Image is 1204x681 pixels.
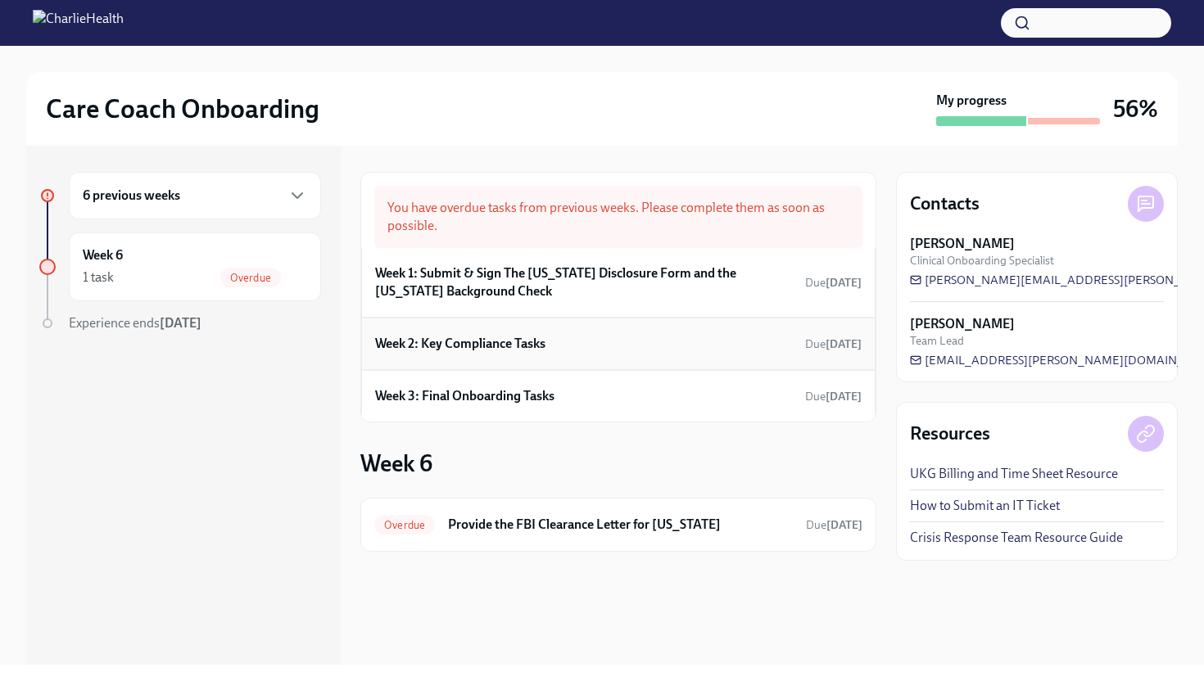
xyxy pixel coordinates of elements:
span: August 25th, 2025 09:00 [805,336,862,352]
h3: Week 6 [360,449,432,478]
h6: Week 1: Submit & Sign The [US_STATE] Disclosure Form and the [US_STATE] Background Check [375,264,799,300]
a: Week 1: Submit & Sign The [US_STATE] Disclosure Form and the [US_STATE] Background CheckDue[DATE] [375,261,862,304]
strong: [PERSON_NAME] [910,235,1015,253]
h4: Contacts [910,192,980,216]
h4: Resources [910,422,990,446]
span: Overdue [374,519,435,531]
span: Experience ends [69,315,201,331]
h6: 6 previous weeks [83,187,180,205]
span: Due [805,337,862,351]
span: Team Lead [910,333,964,349]
a: Week 3: Final Onboarding TasksDue[DATE] [375,384,862,408]
a: Week 2: Key Compliance TasksDue[DATE] [375,331,862,356]
a: UKG Billing and Time Sheet Resource [910,465,1118,483]
h2: Care Coach Onboarding [46,92,319,125]
span: August 20th, 2025 09:00 [805,275,862,291]
span: September 17th, 2025 09:00 [806,517,862,533]
span: Overdue [220,272,281,284]
h3: 56% [1113,94,1158,124]
a: Crisis Response Team Resource Guide [910,529,1123,547]
h6: Week 3: Final Onboarding Tasks [375,387,554,405]
strong: [DATE] [826,518,862,532]
div: 6 previous weeks [69,172,321,219]
strong: [DATE] [826,276,862,290]
img: CharlieHealth [33,10,124,36]
h6: Week 2: Key Compliance Tasks [375,335,545,353]
span: Due [805,390,862,404]
h6: Week 6 [83,246,123,264]
div: 1 task [83,268,114,286]
div: You have overdue tasks from previous weeks. Please complete them as soon as possible. [374,186,862,248]
a: Week 61 taskOverdue [39,232,321,301]
span: Due [806,518,862,532]
h6: Provide the FBI Clearance Letter for [US_STATE] [448,516,793,534]
strong: My progress [936,92,1007,110]
strong: [PERSON_NAME] [910,315,1015,333]
span: Clinical Onboarding Specialist [910,253,1054,268]
strong: [DATE] [826,337,862,351]
strong: [DATE] [160,315,201,331]
strong: [DATE] [826,390,862,404]
a: How to Submit an IT Ticket [910,497,1060,515]
a: OverdueProvide the FBI Clearance Letter for [US_STATE]Due[DATE] [374,512,862,538]
span: Due [805,276,862,290]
